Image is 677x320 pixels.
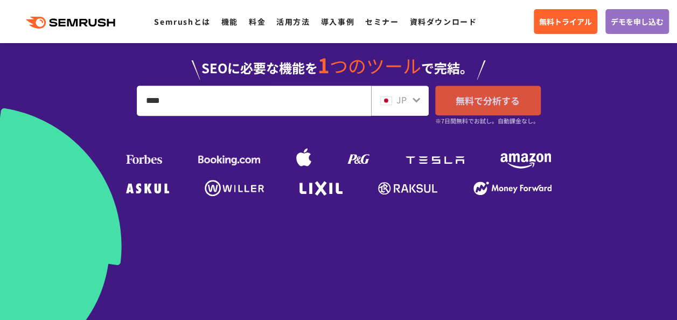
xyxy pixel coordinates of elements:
small: ※7日間無料でお試し。自動課金なし。 [435,116,539,126]
a: 無料トライアル [534,9,597,34]
a: 料金 [249,16,266,27]
span: 無料トライアル [539,16,592,27]
a: Semrushとは [154,16,210,27]
div: SEOに必要な機能を [29,44,648,80]
a: 機能 [221,16,238,27]
span: 無料で分析する [456,94,520,107]
span: デモを申し込む [611,16,664,27]
a: セミナー [365,16,399,27]
span: 1 [318,50,330,79]
a: デモを申し込む [605,9,669,34]
a: 活用方法 [276,16,310,27]
span: つのツール [330,52,421,79]
span: で完結。 [421,58,473,77]
a: 資料ダウンロード [409,16,477,27]
a: 導入事例 [321,16,354,27]
span: JP [396,93,407,106]
a: 無料で分析する [435,86,541,115]
input: URL、キーワードを入力してください [137,86,371,115]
